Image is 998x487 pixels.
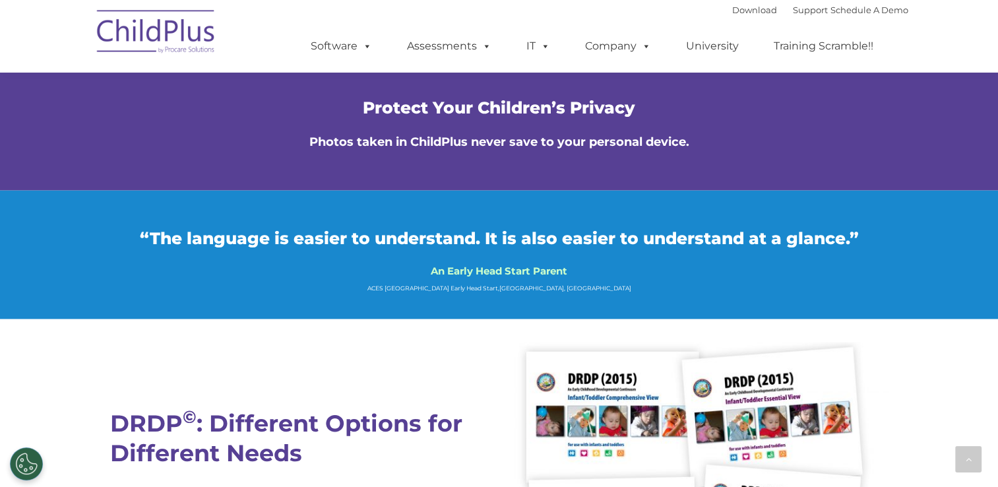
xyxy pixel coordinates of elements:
[572,33,664,59] a: Company
[10,447,43,480] button: Cookies Settings
[183,406,197,428] sup: ©
[140,228,859,248] span: “The language is easier to understand. It is also easier to understand at a glance.”
[431,265,567,277] strong: An Early Head Start Parent
[499,284,631,292] span: [GEOGRAPHIC_DATA], [GEOGRAPHIC_DATA]
[394,33,505,59] a: Assessments
[761,33,887,59] a: Training Scramble!!
[793,5,828,15] a: Support
[363,98,635,117] span: Protect Your Children’s Privacy
[732,5,777,15] a: Download
[297,33,385,59] a: Software
[110,409,462,467] span: DRDP : Different Options for Different Needs
[90,1,222,67] img: ChildPlus by Procare Solutions
[830,5,908,15] a: Schedule A Demo
[732,5,908,15] font: |
[367,284,499,292] span: ACES [GEOGRAPHIC_DATA] Early Head Start,
[673,33,752,59] a: University
[309,135,689,149] span: Photos taken in ChildPlus never save to your personal device.
[513,33,563,59] a: IT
